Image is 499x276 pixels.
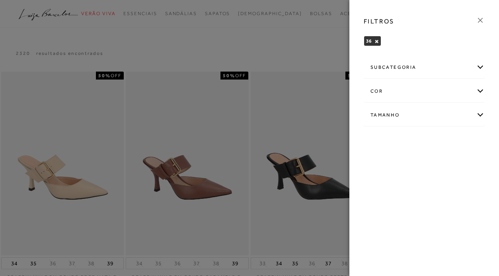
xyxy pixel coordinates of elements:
[364,17,394,26] h3: FILTROS
[366,38,372,44] span: 36
[374,39,379,44] button: 36 Close
[364,81,484,102] div: cor
[364,105,484,126] div: Tamanho
[364,57,484,78] div: subcategoria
